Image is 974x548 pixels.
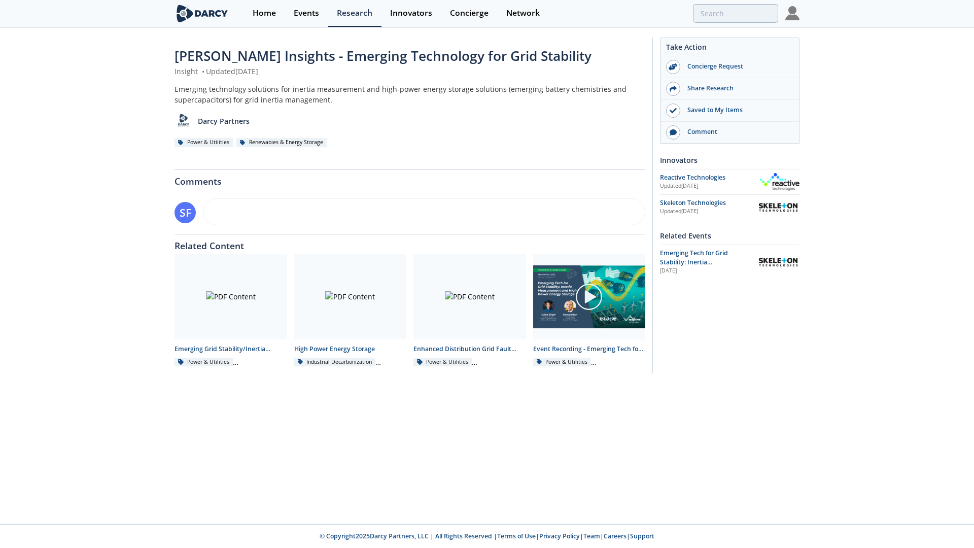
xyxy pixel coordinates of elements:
div: [DATE] [660,267,750,275]
div: Power & Utilities [175,138,233,147]
a: PDF Content Emerging Grid Stability/Inertia Solutions - Technology Landscape Power & Utilities [171,254,291,366]
a: Careers [604,532,627,540]
div: Power & Utilities [175,358,233,367]
div: Concierge [450,9,489,17]
div: Power & Utilities [413,358,472,367]
div: Updated [DATE] [660,182,760,190]
img: Video Content [533,265,646,329]
input: Advanced Search [693,4,778,23]
a: Reactive Technologies Updated[DATE] Reactive Technologies [660,173,799,191]
div: Power & Utilities [533,358,592,367]
a: PDF Content Enhanced Distribution Grid Fault Analytics - Innovator Landscape Power & Utilities [410,254,530,366]
img: logo-wide.svg [175,5,230,22]
a: PDF Content High Power Energy Storage Industrial Decarbonization [291,254,410,366]
div: Related Events [660,227,799,245]
div: Network [506,9,540,17]
p: Darcy Partners [198,116,250,126]
div: Research [337,9,372,17]
div: Emerging Grid Stability/Inertia Solutions - Technology Landscape [175,345,287,354]
div: Event Recording - Emerging Tech for Grid Stability: Inertia Measurement and High Power Energy Sto... [533,345,646,354]
div: Saved to My Items [680,106,794,115]
div: SF [175,202,196,223]
a: Privacy Policy [539,532,580,540]
div: Innovators [390,9,432,17]
div: Home [253,9,276,17]
div: Reactive Technologies [660,173,760,182]
div: Emerging technology solutions for inertia measurement and high-power energy storage solutions (em... [175,84,645,105]
div: Enhanced Distribution Grid Fault Analytics - Innovator Landscape [413,345,526,354]
img: Profile [785,6,799,20]
span: Emerging Tech for Grid Stability: Inertia Measurement and High Power Energy Storage [660,249,730,285]
span: [PERSON_NAME] Insights - Emerging Technology for Grid Stability [175,47,592,65]
div: Related Content [175,234,645,251]
div: Comments [175,170,645,186]
div: Events [294,9,319,17]
a: Support [630,532,654,540]
img: play-chapters-gray.svg [575,283,603,311]
img: Reactive Technologies [760,173,799,191]
img: Skeleton Technologies [757,200,799,214]
a: Video Content Event Recording - Emerging Tech for Grid Stability: Inertia Measurement and High Po... [530,254,649,366]
div: Skeleton Technologies [660,198,757,208]
div: Innovators [660,151,799,169]
div: High Power Energy Storage [294,345,407,354]
div: Renewables & Energy Storage [236,138,327,147]
span: • [200,66,206,76]
a: Emerging Tech for Grid Stability: Inertia Measurement and High Power Energy Storage [DATE] Skelet... [660,249,799,276]
a: Terms of Use [497,532,536,540]
a: Skeleton Technologies Updated[DATE] Skeleton Technologies [660,198,799,216]
p: © Copyright 2025 Darcy Partners, LLC | All Rights Reserved | | | | | [112,532,862,541]
div: Share Research [680,84,794,93]
div: Updated [DATE] [660,208,757,216]
div: Concierge Request [680,62,794,71]
div: Take Action [660,42,799,56]
div: Comment [680,127,794,136]
a: Team [583,532,600,540]
img: Skeleton Technologies [757,255,799,268]
div: Insight Updated [DATE] [175,66,645,77]
div: Industrial Decarbonization [294,358,376,367]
